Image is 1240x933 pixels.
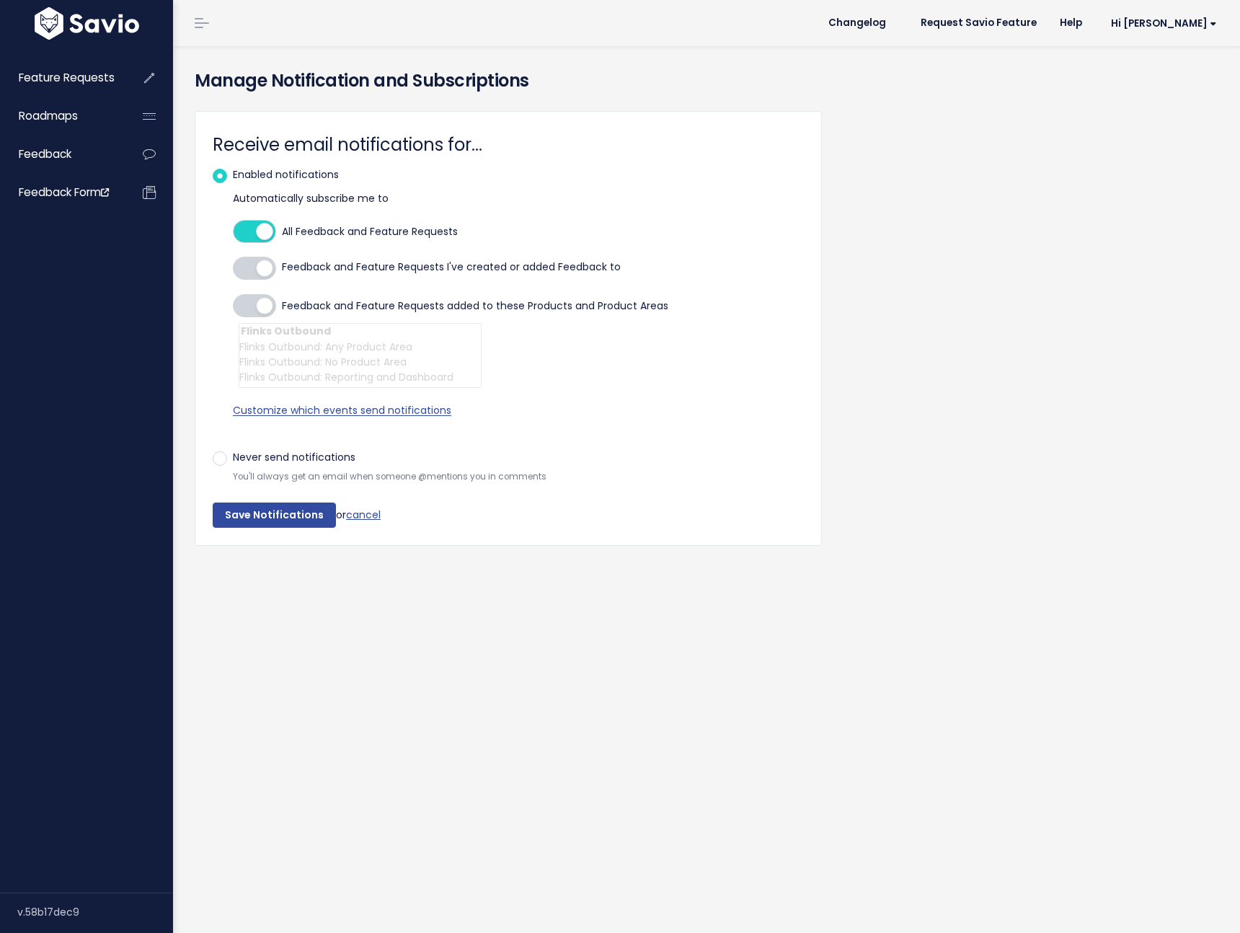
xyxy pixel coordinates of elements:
[19,70,115,85] span: Feature Requests
[4,176,120,209] a: Feedback form
[195,68,1218,94] h4: Manage Notification and Subscriptions
[213,129,804,528] form: or
[4,61,120,94] a: Feature Requests
[1111,18,1217,29] span: Hi [PERSON_NAME]
[233,403,451,417] span: Customize which events send notifications
[1048,12,1094,34] a: Help
[909,12,1048,34] a: Request Savio Feature
[4,138,120,171] a: Feedback
[31,7,143,40] img: logo-white.9d6f32f41409.svg
[19,108,78,123] span: Roadmaps
[19,146,71,162] span: Feedback
[1094,12,1228,35] a: Hi [PERSON_NAME]
[282,260,621,299] span: Feedback and Feature Requests I've created or added Feedback to
[4,100,120,133] a: Roadmaps
[346,507,381,521] a: cancel
[233,448,355,466] label: Never send notifications
[17,893,173,931] div: v.58b17dec9
[19,185,109,200] span: Feedback form
[233,190,389,208] label: Automatically subscribe me to
[233,469,804,485] small: You'll always get an email when someone @mentions you in comments
[233,390,804,431] a: Customize which events send notifications
[282,220,458,243] span: All Feedback and Feature Requests
[213,503,336,529] input: Save Notifications
[828,18,886,28] span: Changelog
[233,166,339,184] label: Enabled notifications
[213,129,804,160] legend: Receive email notifications for...
[282,294,668,317] span: Feedback and Feature Requests added to these Products and Product Areas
